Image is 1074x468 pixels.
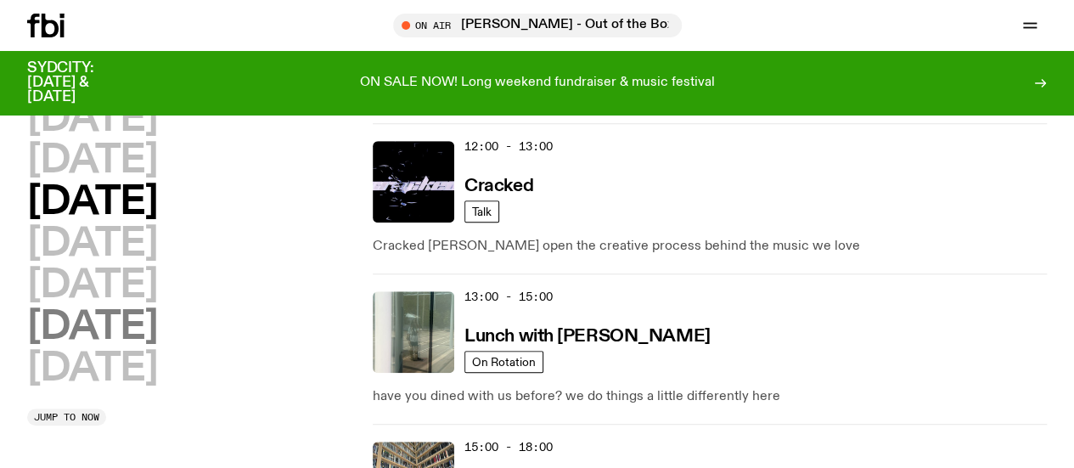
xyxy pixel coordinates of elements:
a: Cracked [464,174,533,195]
button: On Air[PERSON_NAME] - Out of the Box [393,14,682,37]
span: On Rotation [472,356,536,369]
button: [DATE] [27,100,157,138]
span: Talk [472,206,492,218]
button: Jump to now [27,409,106,426]
button: [DATE] [27,225,157,263]
span: 12:00 - 13:00 [464,138,553,155]
button: [DATE] [27,267,157,305]
span: 13:00 - 15:00 [464,289,553,305]
span: 15:00 - 18:00 [464,439,553,455]
button: [DATE] [27,350,157,388]
button: [DATE] [27,308,157,347]
h3: Cracked [464,178,533,195]
h3: Lunch with [PERSON_NAME] [464,328,710,346]
a: On Rotation [464,351,543,373]
a: Talk [464,200,499,223]
p: have you dined with us before? we do things a little differently here [373,386,1047,407]
img: Logo for Podcast Cracked. Black background, with white writing, with glass smashing graphics [373,141,454,223]
span: Jump to now [34,413,99,422]
h3: SYDCITY: [DATE] & [DATE] [27,61,136,104]
p: Cracked [PERSON_NAME] open the creative process behind the music we love [373,236,1047,257]
a: Lunch with [PERSON_NAME] [464,324,710,346]
p: ON SALE NOW! Long weekend fundraiser & music festival [360,76,715,91]
button: [DATE] [27,183,157,222]
button: [DATE] [27,142,157,180]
